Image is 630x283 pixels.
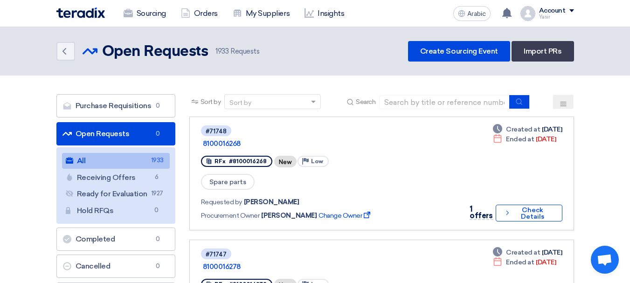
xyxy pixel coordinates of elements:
font: [PERSON_NAME] [244,198,299,206]
font: Requested by [201,198,242,206]
font: 1933 [215,47,228,55]
font: Search [356,98,375,106]
font: Purchase Requisitions [76,101,152,110]
font: Low [311,158,323,165]
font: Cancelled [76,262,111,270]
img: Teradix logo [56,7,105,18]
font: Ended at [506,258,534,266]
font: Yasir [539,14,550,20]
font: #8100016268 [229,158,267,165]
font: Account [539,7,566,14]
font: #71747 [206,251,227,258]
a: Open Requests0 [56,122,175,145]
font: 0 [156,102,160,109]
a: Insights [297,3,352,24]
font: Sort by [201,98,221,106]
font: Requests [230,47,259,55]
button: Arabic [453,6,491,21]
div: Open chat [591,246,619,274]
font: Procurement Owner [201,212,260,220]
font: Check Details [521,206,544,221]
a: Sourcing [116,3,173,24]
font: Create Sourcing Event [420,47,498,55]
font: 1927 [151,190,163,197]
img: profile_test.png [520,6,535,21]
a: 8100016268 [203,139,436,148]
font: Arabic [467,10,486,18]
font: [DATE] [536,135,556,143]
font: All [77,156,86,165]
font: [PERSON_NAME] [261,212,317,220]
a: My Suppliers [225,3,297,24]
font: [DATE] [542,125,562,133]
font: 6 [155,173,159,180]
font: 0 [156,262,160,269]
font: Sourcing [137,9,166,18]
font: [DATE] [536,258,556,266]
font: RFx [215,158,226,165]
font: Spare parts [209,178,246,186]
a: Purchase Requisitions0 [56,94,175,117]
font: Ready for Evaluation [77,189,147,198]
font: Change Owner [318,212,362,220]
font: Receiving Offers [77,173,136,182]
font: 1933 [151,157,164,164]
font: Insights [318,9,344,18]
font: 0 [154,207,159,214]
font: Created at [506,248,540,256]
font: Completed [76,235,115,243]
font: Import PRs [524,47,561,55]
font: New [279,159,292,166]
font: 1 offers [470,205,492,220]
font: Created at [506,125,540,133]
font: Hold RFQs [77,206,114,215]
font: Open Requests [76,129,130,138]
input: Search by title or reference number [379,95,510,109]
font: Sort by [229,99,251,107]
font: #71748 [206,128,227,135]
font: 0 [156,235,160,242]
button: Check Details [496,205,562,221]
font: My Suppliers [246,9,290,18]
font: 8100016278 [203,262,241,271]
font: 0 [156,130,160,137]
a: 8100016278 [203,262,436,271]
font: 8100016268 [203,139,241,148]
font: Orders [194,9,218,18]
a: Completed0 [56,228,175,251]
font: Ended at [506,135,534,143]
a: Orders [173,3,225,24]
font: [DATE] [542,248,562,256]
a: Cancelled0 [56,255,175,278]
a: Import PRs [512,41,574,62]
font: Open Requests [102,44,208,59]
